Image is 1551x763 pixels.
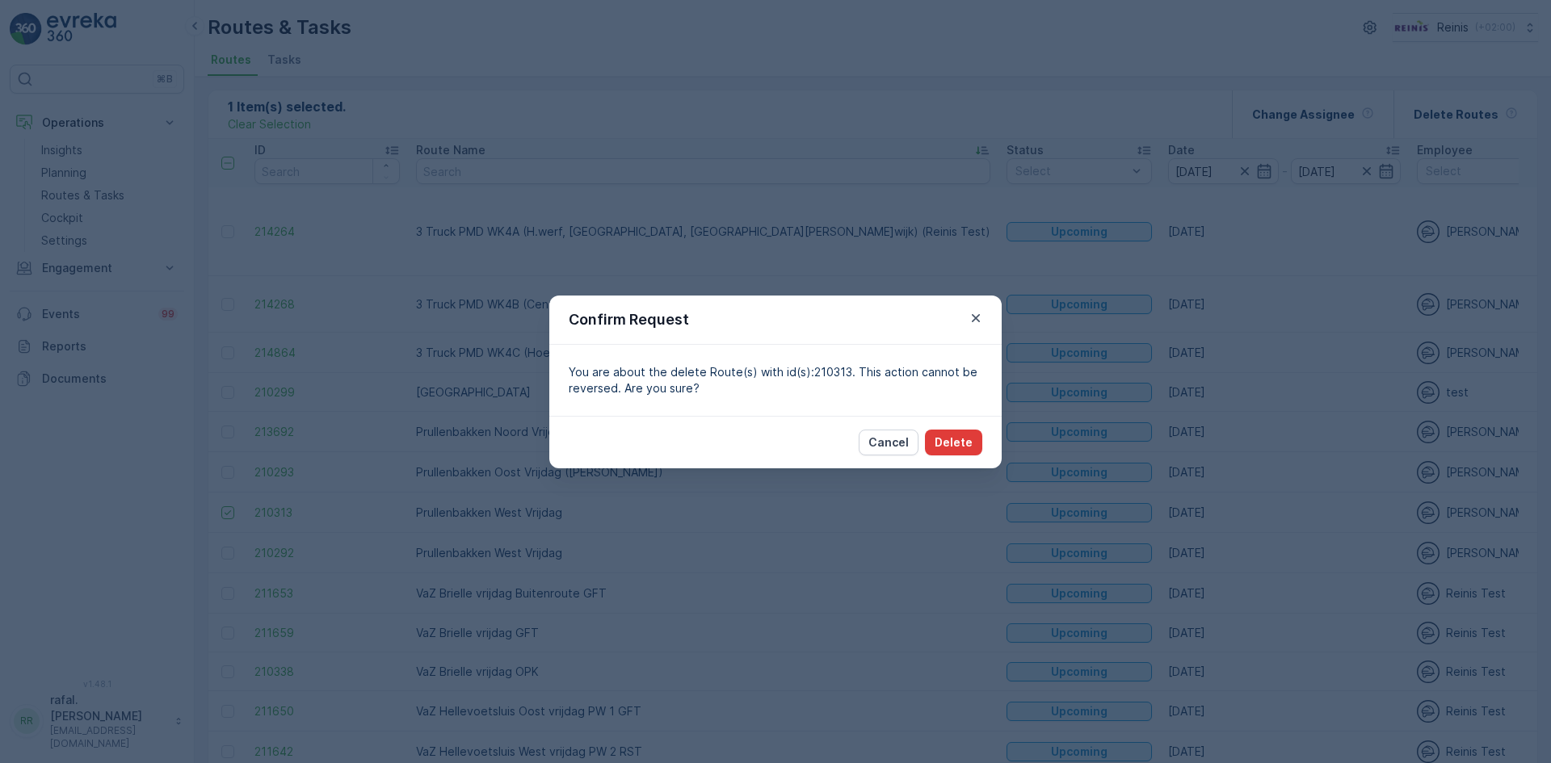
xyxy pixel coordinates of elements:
p: Confirm Request [569,308,689,331]
p: Cancel [868,434,909,451]
button: Delete [925,430,982,455]
button: Cancel [859,430,918,455]
p: You are about the delete Route(s) with id(s):210313. This action cannot be reversed. Are you sure? [569,364,982,396]
p: Delete [935,434,973,451]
